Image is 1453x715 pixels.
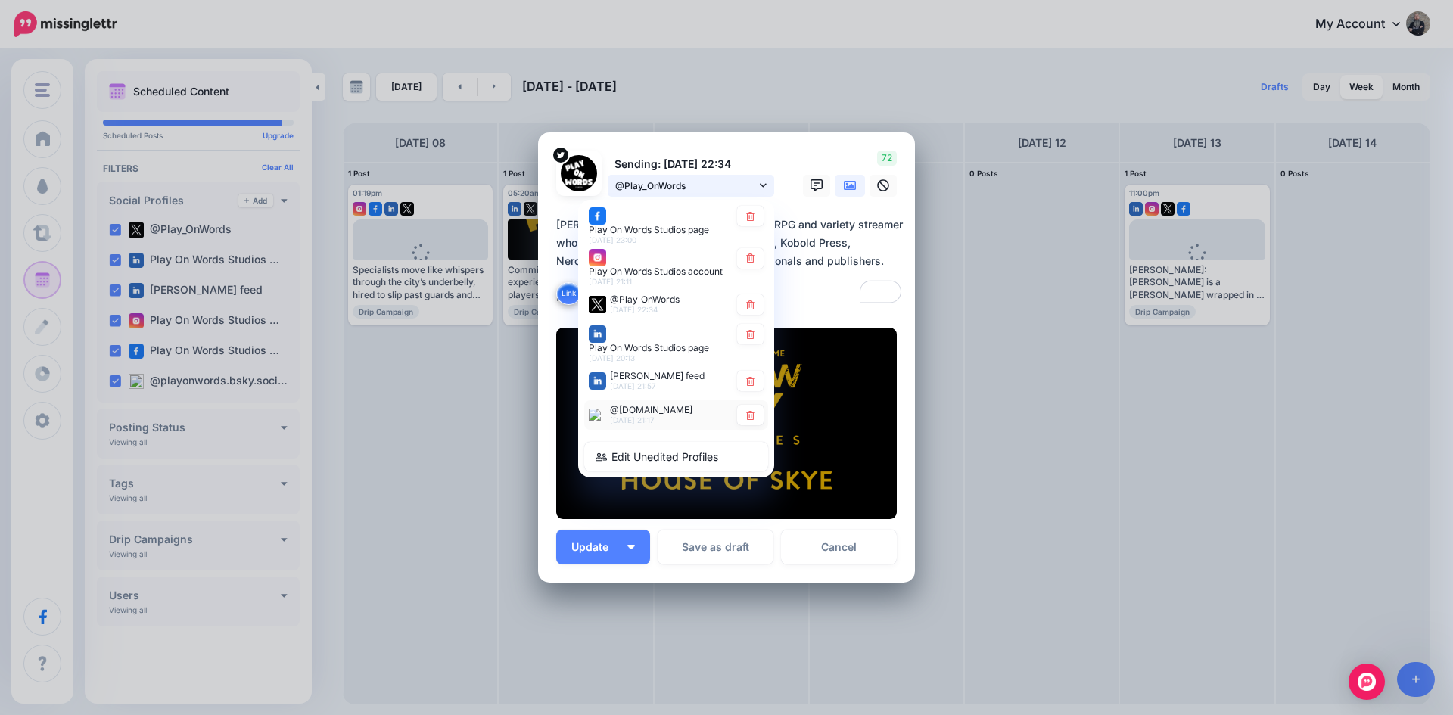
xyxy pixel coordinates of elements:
[610,370,705,381] span: [PERSON_NAME] feed
[556,530,650,564] button: Update
[589,325,606,343] img: linkedin-square.png
[589,296,606,313] img: twitter-square.png
[610,415,655,424] span: [DATE] 21:17
[589,277,632,286] span: [DATE] 21:11
[610,381,656,390] span: [DATE] 21:57
[556,328,897,519] img: LYP831AR3O654J0TVCXAUAMCZWHOU6Z4.png
[556,282,581,305] button: Link
[615,178,756,194] span: @Play_OnWords
[589,353,635,362] span: [DATE] 20:13
[561,155,597,191] img: uJpiX5Zv-88255.jpg
[610,294,680,305] span: @Play_OnWords
[589,409,601,421] img: bluesky-square.png
[589,249,606,266] img: instagram-square.png
[589,342,709,353] span: Play On Words Studios page
[658,530,773,564] button: Save as draft
[627,545,635,549] img: arrow-down-white.png
[610,404,692,415] span: @[DOMAIN_NAME]
[608,175,774,197] a: @Play_OnWords
[556,216,904,306] textarea: To enrich screen reader interactions, please activate Accessibility in Grammarly extension settings
[610,305,658,314] span: [DATE] 22:34
[877,151,897,166] span: 72
[589,223,709,235] span: Play On Words Studios page
[589,372,606,390] img: linkedin-square.png
[608,156,774,173] p: Sending: [DATE] 22:34
[556,216,904,306] div: [PERSON_NAME]: [PERSON_NAME] is a TTRPG and variety streamer who has worked with Wizards of the C...
[589,207,606,224] img: facebook-square.png
[584,442,768,471] a: Edit Unedited Profiles
[781,530,897,564] a: Cancel
[1349,664,1385,700] div: Open Intercom Messenger
[571,542,620,552] span: Update
[589,266,723,277] span: Play On Words Studios account
[589,235,636,244] span: [DATE] 23:00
